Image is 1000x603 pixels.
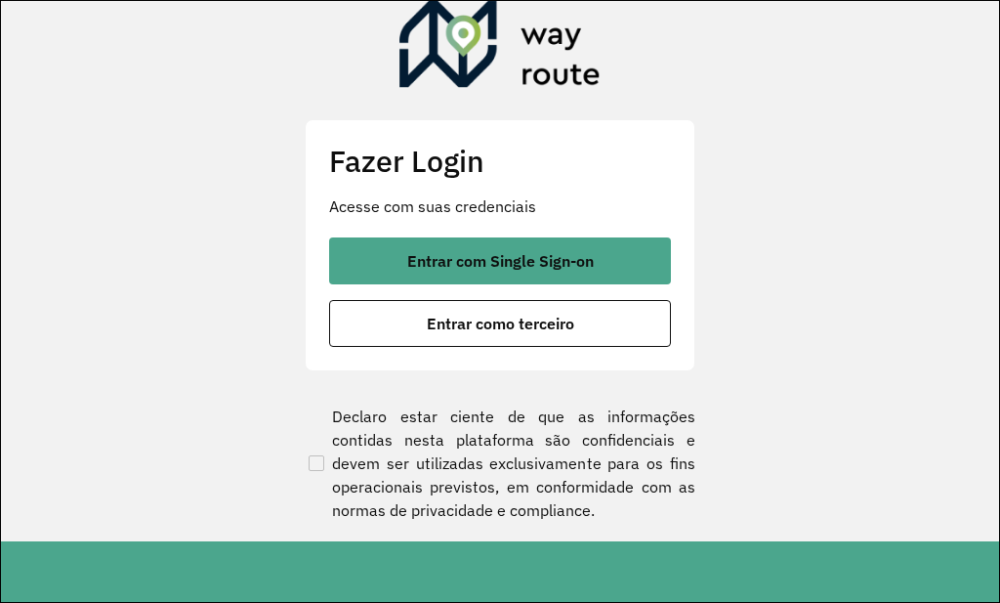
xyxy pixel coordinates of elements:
[407,253,594,269] span: Entrar com Single Sign-on
[305,405,695,522] label: Declaro estar ciente de que as informações contidas nesta plataforma são confidenciais e devem se...
[329,194,671,218] p: Acesse com suas credenciais
[427,316,574,331] span: Entrar como terceiro
[399,1,601,95] img: Roteirizador AmbevTech
[329,300,671,347] button: button
[329,237,671,284] button: button
[329,144,671,180] h2: Fazer Login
